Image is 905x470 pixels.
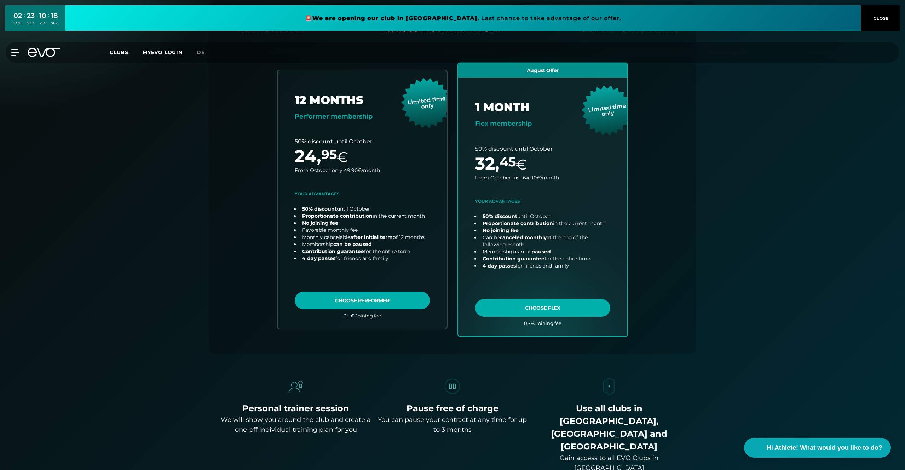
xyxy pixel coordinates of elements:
div: You can pause your contract at any time for up to 3 months [377,415,528,435]
span: CLOSE [872,15,889,22]
button: Hi Athlete! What would you like to do? [744,438,891,458]
img: evofitness [599,377,619,396]
div: STD [27,21,35,26]
img: evofitness [443,377,462,396]
div: 02 [13,11,22,21]
img: evofitness [286,377,306,396]
div: 18 [51,11,58,21]
div: Pause free of charge [377,402,528,415]
div: Use all clubs in [GEOGRAPHIC_DATA], [GEOGRAPHIC_DATA] and [GEOGRAPHIC_DATA] [534,402,685,453]
span: Clubs [110,49,128,56]
div: TAGE [13,21,22,26]
div: 23 [27,11,35,21]
div: : [24,11,25,30]
button: CLOSE [861,5,900,31]
a: MYEVO LOGIN [143,49,183,56]
div: SEK [51,21,58,26]
div: : [36,11,38,30]
div: MIN [39,21,46,26]
a: Clubs [110,49,143,56]
a: choose plan [458,63,627,336]
a: de [197,48,213,57]
span: de [197,49,205,56]
div: Personal trainer session [220,402,371,415]
span: Hi Athlete! What would you like to do? [767,443,882,453]
div: 10 [39,11,46,21]
div: : [48,11,49,30]
div: We will show you around the club and create a one-off individual training plan for you [220,415,371,435]
a: choose plan [278,70,447,329]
